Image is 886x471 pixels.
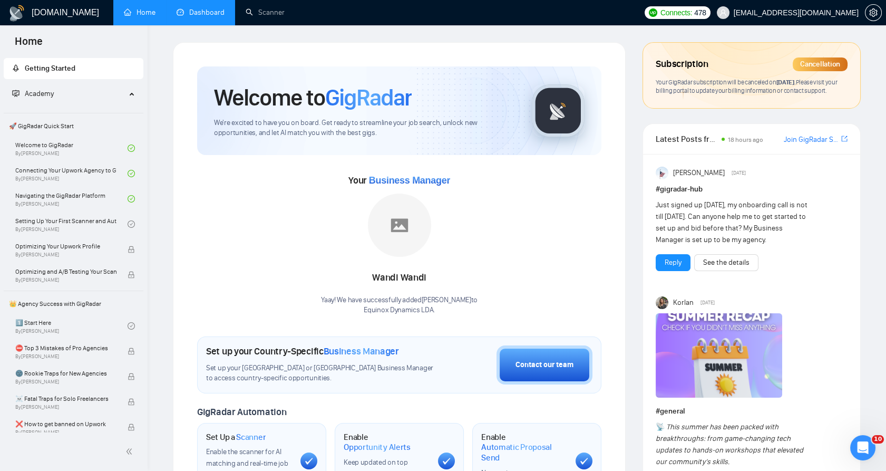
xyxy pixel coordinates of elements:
[321,305,478,315] p: Equinox Dynamics LDA .
[128,424,135,431] span: lock
[15,213,128,236] a: Setting Up Your First Scanner and Auto-BidderBy[PERSON_NAME]
[15,379,116,385] span: By [PERSON_NAME]
[5,116,142,137] span: 🚀 GigRadar Quick Start
[197,406,286,418] span: GigRadar Automation
[15,241,116,252] span: Optimizing Your Upwork Profile
[665,257,681,268] a: Reply
[673,297,694,309] span: Korlan
[246,8,285,17] a: searchScanner
[325,83,412,112] span: GigRadar
[128,170,135,177] span: check-circle
[656,184,848,195] h1: # gigradar-hub
[15,343,116,353] span: ⛔ Top 3 Mistakes of Pro Agencies
[865,4,882,21] button: setting
[128,271,135,278] span: lock
[656,406,848,417] h1: # general
[4,58,143,79] li: Getting Started
[728,136,763,143] span: 18 hours ago
[481,442,567,463] span: Automatic Proposal Send
[732,168,746,178] span: [DATE]
[5,293,142,314] span: 👑 Agency Success with GigRadar
[656,254,690,271] button: Reply
[6,34,51,56] span: Home
[128,246,135,253] span: lock
[656,422,665,431] span: 📡
[324,345,399,357] span: Business Manager
[15,353,116,360] span: By [PERSON_NAME]
[236,432,266,443] span: Scanner
[865,8,881,17] span: setting
[214,118,515,138] span: We're excited to have you on board. Get ready to streamline your job search, unlock new opportuni...
[128,220,135,228] span: check-circle
[694,254,758,271] button: See the details
[128,195,135,203] span: check-circle
[124,8,155,17] a: homeHome
[841,134,848,143] span: export
[703,257,749,268] a: See the details
[15,137,128,160] a: Welcome to GigRadarBy[PERSON_NAME]
[15,368,116,379] span: 🌚 Rookie Traps for New Agencies
[15,314,128,338] a: 1️⃣ Start HereBy[PERSON_NAME]
[656,199,809,246] div: Just signed up [DATE], my onboarding call is not till [DATE]. Can anyone help me to get started t...
[656,422,803,466] em: This summer has been packed with breakthroughs: from game-changing tech updates to hands-on works...
[8,5,25,22] img: logo
[515,359,573,371] div: Contact our team
[125,446,136,457] span: double-left
[206,432,266,443] h1: Set Up a
[15,419,116,429] span: ❌ How to get banned on Upwork
[369,175,450,186] span: Business Manager
[128,145,135,152] span: check-circle
[841,134,848,144] a: export
[694,7,706,18] span: 478
[128,322,135,330] span: check-circle
[177,8,225,17] a: dashboardDashboard
[344,432,430,453] h1: Enable
[348,175,450,186] span: Your
[481,432,567,463] h1: Enable
[865,8,882,17] a: setting
[768,78,795,86] span: on
[12,64,20,72] span: rocket
[656,167,668,179] img: Anisuzzaman Khan
[214,83,412,112] h1: Welcome to
[656,55,708,73] span: Subscription
[532,84,585,137] img: gigradar-logo.png
[15,429,116,436] span: By [PERSON_NAME]
[128,348,135,355] span: lock
[15,393,116,404] span: ☠️ Fatal Traps for Solo Freelancers
[25,64,75,73] span: Getting Started
[15,404,116,410] span: By [PERSON_NAME]
[128,398,135,406] span: lock
[15,252,116,258] span: By [PERSON_NAME]
[128,373,135,380] span: lock
[850,435,875,460] iframe: Intercom live chat
[15,162,128,185] a: Connecting Your Upwork Agency to GigRadarBy[PERSON_NAME]
[15,266,116,277] span: Optimizing and A/B Testing Your Scanner for Better Results
[15,187,128,210] a: Navigating the GigRadar PlatformBy[PERSON_NAME]
[12,89,54,98] span: Academy
[660,7,692,18] span: Connects:
[656,132,718,146] span: Latest Posts from the GigRadar Community
[321,295,478,315] div: Yaay! We have successfully added [PERSON_NAME] to
[15,277,116,283] span: By [PERSON_NAME]
[719,9,727,16] span: user
[649,8,657,17] img: upwork-logo.png
[700,298,715,307] span: [DATE]
[793,57,848,71] div: Cancellation
[206,363,438,383] span: Set up your [GEOGRAPHIC_DATA] or [GEOGRAPHIC_DATA] Business Manager to access country-specific op...
[206,345,399,357] h1: Set up your Country-Specific
[656,313,782,398] img: F09CV3P1UE7-Summer%20recap.png
[784,134,839,146] a: Join GigRadar Slack Community
[368,194,431,257] img: placeholder.png
[25,89,54,98] span: Academy
[321,269,478,287] div: Wandi Wandi
[776,78,796,86] span: [DATE] .
[872,435,884,444] span: 10
[12,90,20,97] span: fund-projection-screen
[656,78,837,95] span: Your GigRadar subscription will be canceled Please visit your billing portal to update your billi...
[656,296,668,309] img: Korlan
[496,345,592,385] button: Contact our team
[344,442,411,453] span: Opportunity Alerts
[673,167,725,179] span: [PERSON_NAME]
